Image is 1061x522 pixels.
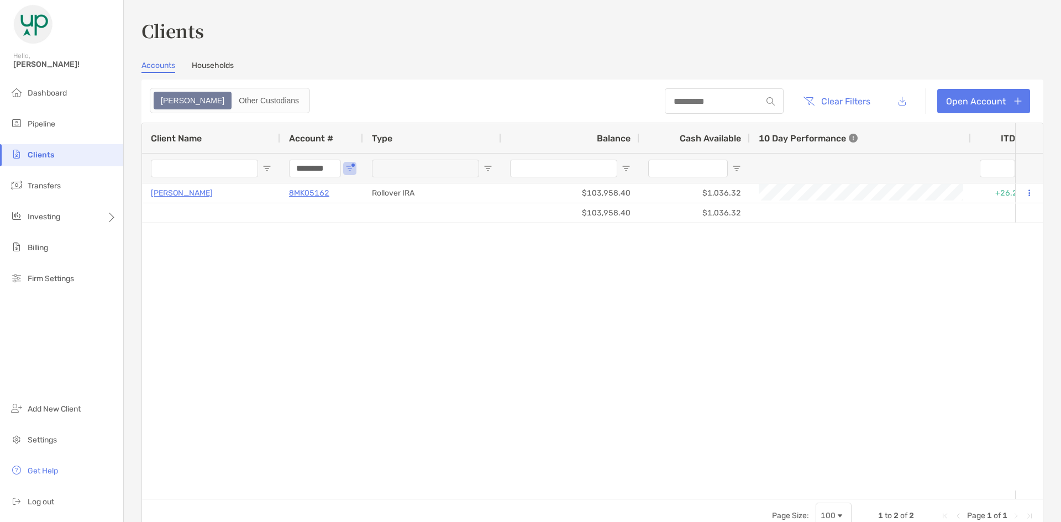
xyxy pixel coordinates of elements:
[759,123,858,153] div: 10 Day Performance
[639,203,750,223] div: $1,036.32
[28,150,54,160] span: Clients
[372,133,392,144] span: Type
[980,160,1015,177] input: ITD Filter Input
[941,512,949,520] div: First Page
[151,186,213,200] a: [PERSON_NAME]
[28,243,48,252] span: Billing
[151,160,258,177] input: Client Name Filter Input
[10,494,23,508] img: logout icon
[363,183,501,203] div: Rollover IRA
[501,203,639,223] div: $103,958.40
[28,274,74,283] span: Firm Settings
[28,181,61,191] span: Transfers
[10,178,23,192] img: transfers icon
[909,511,914,520] span: 2
[622,164,631,173] button: Open Filter Menu
[954,512,963,520] div: Previous Page
[13,4,53,44] img: Zoe Logo
[10,463,23,477] img: get-help icon
[680,133,741,144] span: Cash Available
[10,117,23,130] img: pipeline icon
[937,89,1030,113] a: Open Account
[795,89,879,113] button: Clear Filters
[262,164,271,173] button: Open Filter Menu
[967,511,985,520] span: Page
[10,271,23,284] img: firm-settings icon
[639,183,750,203] div: $1,036.32
[10,433,23,446] img: settings icon
[28,435,57,445] span: Settings
[1012,512,1021,520] div: Next Page
[150,88,310,113] div: segmented control
[994,511,1001,520] span: of
[1025,512,1034,520] div: Last Page
[510,160,617,177] input: Balance Filter Input
[878,511,883,520] span: 1
[233,93,305,108] div: Other Custodians
[10,147,23,161] img: clients icon
[141,61,175,73] a: Accounts
[597,133,631,144] span: Balance
[772,511,809,520] div: Page Size:
[28,88,67,98] span: Dashboard
[971,183,1037,203] div: +26.27%
[289,186,329,200] a: 8MK05162
[821,511,836,520] div: 100
[155,93,230,108] div: Zoe
[10,209,23,223] img: investing icon
[192,61,234,73] a: Households
[28,466,58,476] span: Get Help
[345,164,354,173] button: Open Filter Menu
[289,133,333,144] span: Account #
[766,97,775,106] img: input icon
[10,86,23,99] img: dashboard icon
[10,240,23,254] img: billing icon
[28,212,60,222] span: Investing
[885,511,892,520] span: to
[732,164,741,173] button: Open Filter Menu
[987,511,992,520] span: 1
[141,18,1043,43] h3: Clients
[28,404,81,414] span: Add New Client
[1001,133,1028,144] div: ITD
[10,402,23,415] img: add_new_client icon
[28,497,54,507] span: Log out
[13,60,117,69] span: [PERSON_NAME]!
[289,160,341,177] input: Account # Filter Input
[648,160,728,177] input: Cash Available Filter Input
[1002,511,1007,520] span: 1
[900,511,907,520] span: of
[28,119,55,129] span: Pipeline
[501,183,639,203] div: $103,958.40
[151,133,202,144] span: Client Name
[894,511,899,520] span: 2
[484,164,492,173] button: Open Filter Menu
